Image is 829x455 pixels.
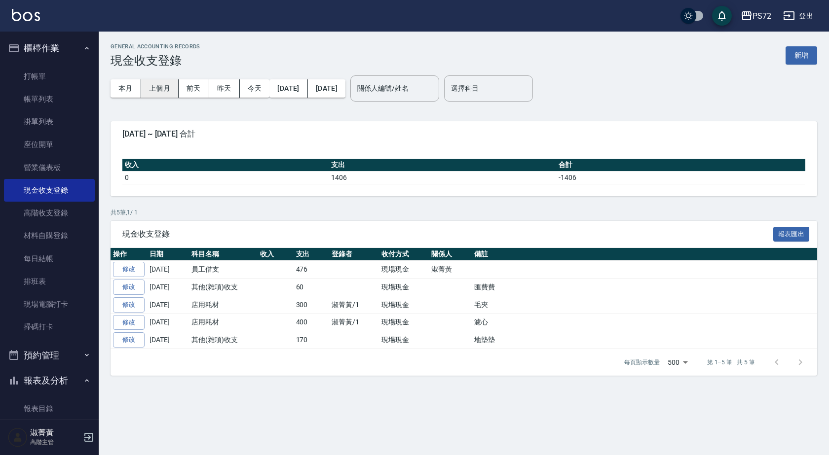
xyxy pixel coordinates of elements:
td: 現場現金 [379,331,429,349]
button: save [712,6,732,26]
td: [DATE] [147,279,189,296]
th: 收入 [122,159,329,172]
td: 170 [294,331,330,349]
a: 新增 [786,50,817,60]
button: 報表匯出 [773,227,810,242]
p: 第 1–5 筆 共 5 筆 [707,358,755,367]
td: 店用耗材 [189,314,258,331]
p: 高階主管 [30,438,80,447]
td: 匯費費 [472,279,817,296]
th: 日期 [147,248,189,261]
td: [DATE] [147,261,189,279]
a: 報表目錄 [4,397,95,420]
img: Logo [12,9,40,21]
img: Person [8,427,28,447]
a: 座位開單 [4,133,95,156]
a: 掃碼打卡 [4,315,95,338]
button: 今天 [240,79,270,98]
td: 60 [294,279,330,296]
td: [DATE] [147,331,189,349]
td: 地墊墊 [472,331,817,349]
a: 現金收支登錄 [4,179,95,202]
th: 收入 [258,248,294,261]
td: 毛夾 [472,296,817,314]
td: 淑菁黃/1 [329,314,379,331]
td: 淑菁黃 [429,261,472,279]
td: 476 [294,261,330,279]
a: 排班表 [4,270,95,293]
td: 0 [122,171,329,184]
a: 修改 [113,332,145,348]
td: 現場現金 [379,279,429,296]
td: 400 [294,314,330,331]
a: 掛單列表 [4,110,95,133]
td: 濾心 [472,314,817,331]
a: 修改 [113,297,145,313]
th: 備註 [472,248,817,261]
button: 登出 [779,7,817,25]
th: 收付方式 [379,248,429,261]
h3: 現金收支登錄 [111,54,200,68]
td: 其他(雜項)收支 [189,279,258,296]
a: 修改 [113,315,145,330]
a: 現場電腦打卡 [4,293,95,315]
span: [DATE] ~ [DATE] 合計 [122,129,805,139]
a: 修改 [113,280,145,295]
th: 科目名稱 [189,248,258,261]
a: 營業儀表板 [4,156,95,179]
td: 其他(雜項)收支 [189,331,258,349]
a: 材料自購登錄 [4,224,95,247]
p: 共 5 筆, 1 / 1 [111,208,817,217]
p: 每頁顯示數量 [624,358,660,367]
a: 帳單列表 [4,88,95,110]
span: 現金收支登錄 [122,229,773,239]
a: 每日結帳 [4,247,95,270]
div: 500 [664,349,691,376]
a: 修改 [113,262,145,277]
button: [DATE] [269,79,307,98]
button: [DATE] [308,79,345,98]
td: 1406 [329,171,556,184]
a: 打帳單 [4,65,95,88]
th: 合計 [556,159,805,172]
td: 淑菁黃/1 [329,296,379,314]
button: 上個月 [141,79,179,98]
button: 本月 [111,79,141,98]
td: 現場現金 [379,314,429,331]
td: 現場現金 [379,296,429,314]
h2: GENERAL ACCOUNTING RECORDS [111,43,200,50]
a: 報表匯出 [773,229,810,238]
td: 員工借支 [189,261,258,279]
button: 前天 [179,79,209,98]
td: 店用耗材 [189,296,258,314]
td: 現場現金 [379,261,429,279]
button: 報表及分析 [4,368,95,393]
td: [DATE] [147,314,189,331]
td: -1406 [556,171,805,184]
th: 登錄者 [329,248,379,261]
th: 支出 [294,248,330,261]
td: 300 [294,296,330,314]
button: PS72 [737,6,775,26]
div: PS72 [753,10,771,22]
button: 預約管理 [4,343,95,368]
a: 高階收支登錄 [4,202,95,224]
th: 支出 [329,159,556,172]
th: 操作 [111,248,147,261]
button: 櫃檯作業 [4,35,95,61]
button: 昨天 [209,79,240,98]
h5: 淑菁黃 [30,428,80,438]
button: 新增 [786,46,817,65]
td: [DATE] [147,296,189,314]
th: 關係人 [429,248,472,261]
